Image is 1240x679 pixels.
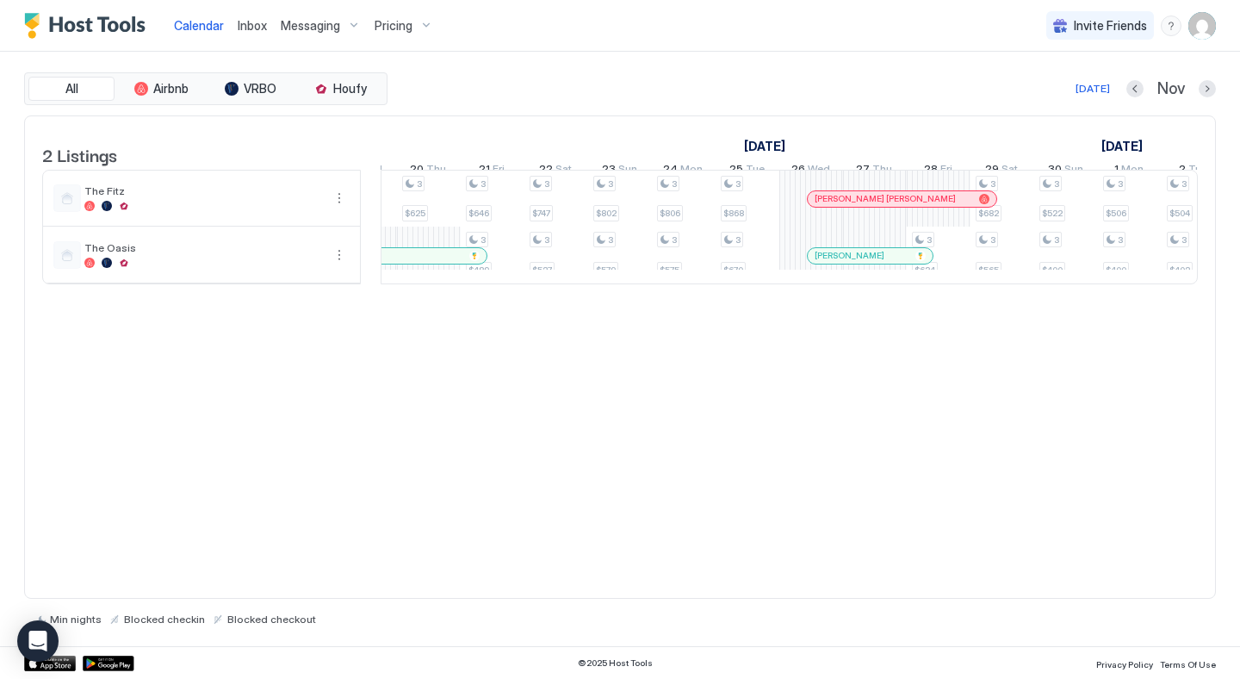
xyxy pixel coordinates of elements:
[1097,134,1147,159] a: December 1, 2025
[281,18,340,34] span: Messaging
[1160,659,1216,670] span: Terms Of Use
[84,241,322,254] span: The Oasis
[238,18,267,33] span: Inbox
[417,178,422,190] span: 3
[746,162,765,180] span: Tue
[1096,659,1153,670] span: Privacy Policy
[990,178,995,190] span: 3
[1114,162,1119,180] span: 1
[924,162,938,180] span: 28
[608,234,613,246] span: 3
[596,208,617,219] span: $802
[735,234,741,246] span: 3
[978,265,999,276] span: $565
[83,656,134,671] a: Google Play Store
[28,77,115,101] button: All
[174,16,224,34] a: Calendar
[1076,81,1110,97] div: [DATE]
[50,613,102,626] span: Min nights
[852,159,896,184] a: November 27, 2025
[1074,18,1147,34] span: Invite Friends
[1169,208,1190,219] span: $504
[729,162,743,180] span: 25
[84,184,322,197] span: The Fitz
[920,159,957,184] a: November 28, 2025
[1161,16,1181,36] div: menu
[1118,234,1123,246] span: 3
[940,162,952,180] span: Fri
[1169,265,1190,276] span: $402
[124,613,205,626] span: Blocked checkin
[1199,80,1216,97] button: Next month
[1175,159,1212,184] a: December 2, 2025
[544,178,549,190] span: 3
[493,162,505,180] span: Fri
[329,245,350,265] button: More options
[1181,178,1187,190] span: 3
[740,134,790,159] a: November 4, 2025
[329,245,350,265] div: menu
[1042,208,1063,219] span: $522
[544,234,549,246] span: 3
[672,178,677,190] span: 3
[1106,265,1126,276] span: $400
[1096,654,1153,672] a: Privacy Policy
[375,18,412,34] span: Pricing
[555,162,572,180] span: Sat
[981,159,1022,184] a: November 29, 2025
[479,162,490,180] span: 21
[815,193,956,204] span: [PERSON_NAME] [PERSON_NAME]
[815,250,884,261] span: [PERSON_NAME]
[333,81,367,97] span: Houfy
[787,159,834,184] a: November 26, 2025
[468,265,489,276] span: $489
[660,208,680,219] span: $806
[539,162,553,180] span: 22
[1188,12,1216,40] div: User profile
[1121,162,1144,180] span: Mon
[1073,78,1113,99] button: [DATE]
[659,159,707,184] a: November 24, 2025
[1181,234,1187,246] span: 3
[238,16,267,34] a: Inbox
[153,81,189,97] span: Airbnb
[985,162,999,180] span: 29
[1126,80,1144,97] button: Previous month
[532,208,550,219] span: $747
[856,162,870,180] span: 27
[618,162,637,180] span: Sun
[1179,162,1186,180] span: 2
[680,162,703,180] span: Mon
[602,162,616,180] span: 23
[1042,265,1063,276] span: $400
[329,188,350,209] div: menu
[735,178,741,190] span: 3
[791,162,805,180] span: 26
[1160,654,1216,672] a: Terms Of Use
[914,265,935,276] span: $634
[1157,79,1185,99] span: Nov
[1118,178,1123,190] span: 3
[578,657,653,669] span: © 2025 Host Tools
[927,234,932,246] span: 3
[17,620,59,662] div: Open Intercom Messenger
[672,234,677,246] span: 3
[65,81,78,97] span: All
[42,141,117,167] span: 2 Listings
[297,77,383,101] button: Houfy
[1188,162,1207,180] span: Tue
[608,178,613,190] span: 3
[480,178,486,190] span: 3
[725,159,769,184] a: November 25, 2025
[227,613,316,626] span: Blocked checkout
[405,208,425,219] span: $625
[1110,159,1148,184] a: December 1, 2025
[208,77,294,101] button: VRBO
[535,159,576,184] a: November 22, 2025
[468,208,489,219] span: $646
[406,159,450,184] a: November 20, 2025
[598,159,642,184] a: November 23, 2025
[24,13,153,39] a: Host Tools Logo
